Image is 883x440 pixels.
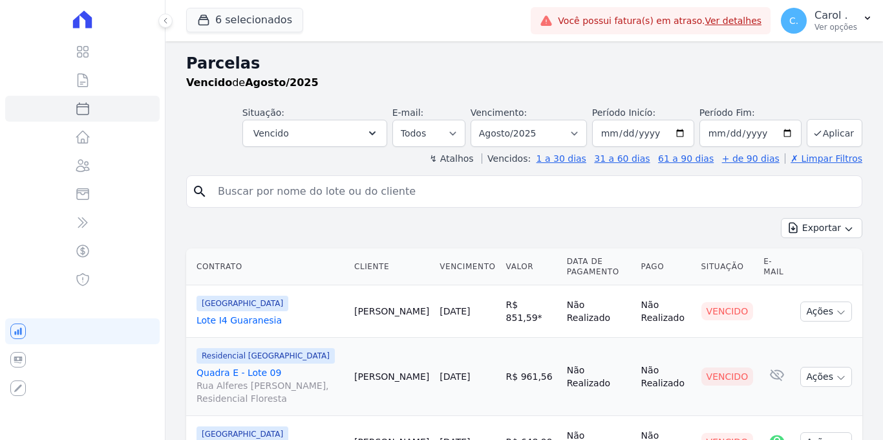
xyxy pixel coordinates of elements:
span: Vencido [253,126,289,141]
a: 61 a 90 dias [658,153,714,164]
th: Vencimento [434,248,500,285]
button: Ações [800,302,852,322]
td: R$ 851,59 [501,285,562,338]
label: E-mail: [392,107,424,118]
button: Ações [800,367,852,387]
td: R$ 961,56 [501,338,562,416]
th: Pago [636,248,696,285]
h2: Parcelas [186,52,862,75]
a: 1 a 30 dias [537,153,586,164]
label: Período Fim: [699,106,802,120]
button: Aplicar [807,119,862,147]
th: E-mail [758,248,795,285]
th: Valor [501,248,562,285]
th: Cliente [349,248,434,285]
td: Não Realizado [636,285,696,338]
th: Situação [696,248,759,285]
strong: Vencido [186,76,232,89]
th: Data de Pagamento [562,248,636,285]
p: de [186,75,319,91]
div: Vencido [701,302,754,320]
span: [GEOGRAPHIC_DATA] [197,296,288,311]
span: Rua Alferes [PERSON_NAME], Residencial Floresta [197,379,344,405]
th: Contrato [186,248,349,285]
td: [PERSON_NAME] [349,285,434,338]
p: Carol . [814,9,857,22]
p: Ver opções [814,22,857,32]
strong: Agosto/2025 [245,76,318,89]
span: Residencial [GEOGRAPHIC_DATA] [197,348,335,364]
a: ✗ Limpar Filtros [785,153,862,164]
button: C. Carol . Ver opções [771,3,883,39]
a: + de 90 dias [722,153,780,164]
button: Exportar [781,218,862,238]
div: Vencido [701,368,754,386]
span: C. [789,16,798,25]
span: Você possui fatura(s) em atraso. [558,14,761,28]
label: Período Inicío: [592,107,655,118]
td: Não Realizado [562,338,636,416]
a: [DATE] [440,306,470,316]
label: Vencimento: [471,107,527,118]
label: Situação: [242,107,284,118]
a: Quadra E - Lote 09Rua Alferes [PERSON_NAME], Residencial Floresta [197,366,344,405]
td: Não Realizado [562,285,636,338]
label: Vencidos: [482,153,531,164]
td: Não Realizado [636,338,696,416]
td: [PERSON_NAME] [349,338,434,416]
button: 6 selecionados [186,8,303,32]
a: 31 a 60 dias [594,153,650,164]
a: [DATE] [440,371,470,382]
i: search [192,184,207,199]
button: Vencido [242,120,387,147]
input: Buscar por nome do lote ou do cliente [210,179,856,204]
a: Lote I4 Guaranesia [197,314,344,327]
label: ↯ Atalhos [429,153,473,164]
a: Ver detalhes [705,16,761,26]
